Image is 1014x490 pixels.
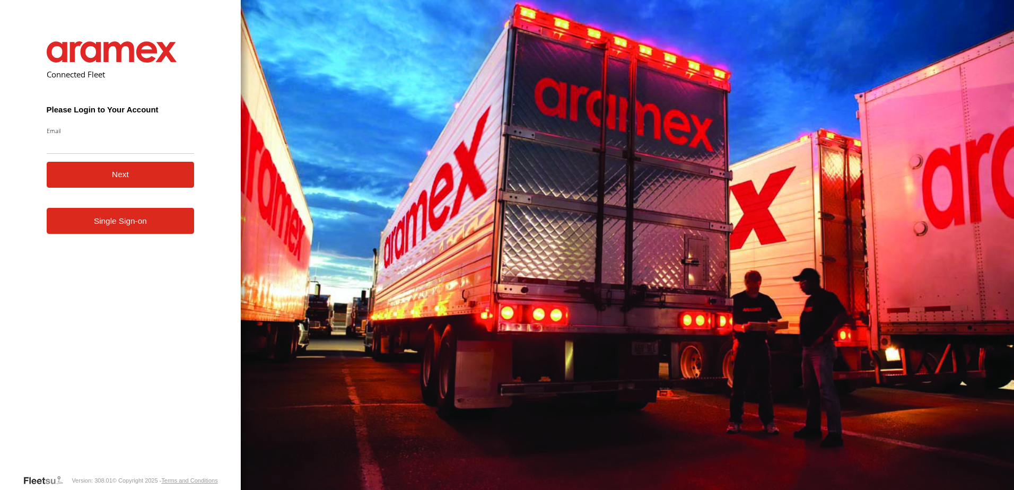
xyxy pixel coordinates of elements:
[47,105,195,114] h3: Please Login to Your Account
[23,475,72,486] a: Visit our Website
[47,162,195,188] button: Next
[47,41,177,63] img: Aramex
[72,477,112,484] div: Version: 308.01
[161,477,217,484] a: Terms and Conditions
[47,69,195,80] h2: Connected Fleet
[47,208,195,234] a: Single Sign-on
[47,127,195,135] label: Email
[112,477,218,484] div: © Copyright 2025 -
